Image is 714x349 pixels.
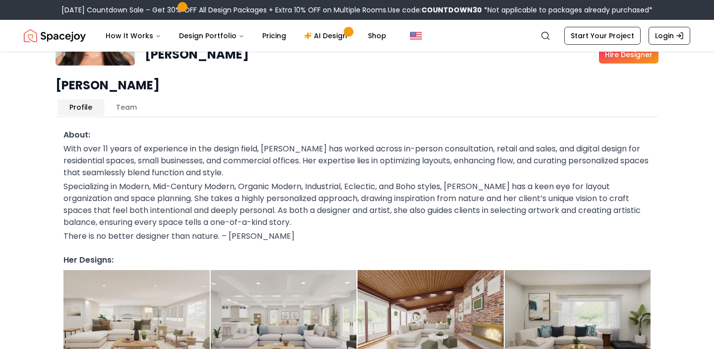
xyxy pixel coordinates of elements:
[388,5,482,15] span: Use code:
[24,26,86,46] a: Spacejoy
[58,99,104,115] button: Profile
[56,77,658,93] h1: [PERSON_NAME]
[63,181,651,228] p: Specializing in Modern, Mid-Century Modern, Organic Modern, Industrial, Eclectic, and Boho styles...
[360,26,394,46] a: Shop
[482,5,653,15] span: *Not applicable to packages already purchased*
[145,47,249,63] h1: [PERSON_NAME]
[599,46,658,64] a: Hire Designer
[63,230,651,242] p: There is no better designer than nature. – [PERSON_NAME]
[254,26,294,46] a: Pricing
[98,26,394,46] nav: Main
[63,129,651,141] h3: About:
[63,143,651,179] p: With over 11 years of experience in the design field, [PERSON_NAME] has worked across in-person c...
[24,20,690,52] nav: Global
[61,5,653,15] div: [DATE] Countdown Sale – Get 30% OFF All Design Packages + Extra 10% OFF on Multiple Rooms.
[649,27,690,45] a: Login
[421,5,482,15] b: COUNTDOWN30
[410,30,422,42] img: United States
[104,99,149,115] button: Team
[171,26,252,46] button: Design Portfolio
[63,254,651,266] h3: Her Designs:
[98,26,169,46] button: How It Works
[296,26,358,46] a: AI Design
[24,26,86,46] img: Spacejoy Logo
[564,27,641,45] a: Start Your Project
